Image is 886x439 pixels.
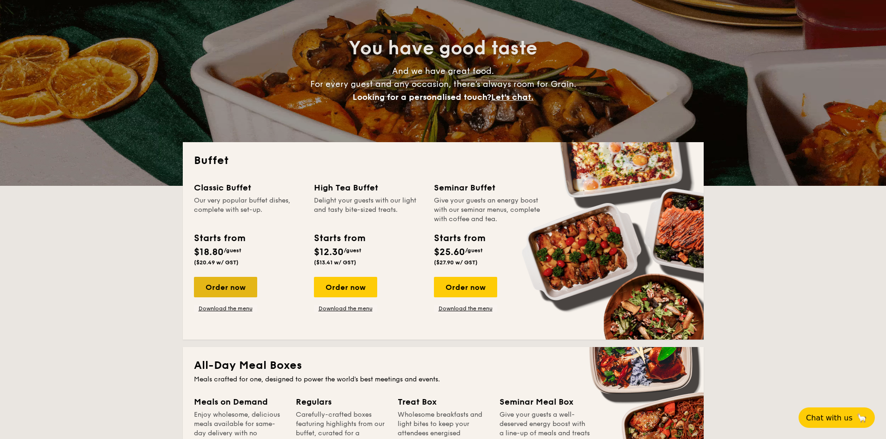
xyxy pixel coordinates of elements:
span: $18.80 [194,247,224,258]
div: High Tea Buffet [314,181,423,194]
div: Give your guests an energy boost with our seminar menus, complete with coffee and tea. [434,196,543,224]
span: /guest [465,247,483,254]
span: Chat with us [806,413,853,422]
div: Regulars [296,395,386,408]
span: You have good taste [349,37,537,59]
div: Order now [194,277,257,297]
span: ($20.49 w/ GST) [194,259,239,266]
div: Starts from [194,231,245,245]
span: ($27.90 w/ GST) [434,259,478,266]
div: Treat Box [398,395,488,408]
a: Download the menu [194,305,257,312]
div: Seminar Buffet [434,181,543,194]
h2: All-Day Meal Boxes [194,358,693,373]
a: Download the menu [434,305,497,312]
div: Delight your guests with our light and tasty bite-sized treats. [314,196,423,224]
span: /guest [224,247,241,254]
span: Let's chat. [491,92,533,102]
h2: Buffet [194,153,693,168]
div: Meals on Demand [194,395,285,408]
div: Order now [314,277,377,297]
button: Chat with us🦙 [799,407,875,428]
div: Starts from [314,231,365,245]
div: Classic Buffet [194,181,303,194]
span: $12.30 [314,247,344,258]
div: Starts from [434,231,485,245]
span: /guest [344,247,361,254]
div: Order now [434,277,497,297]
div: Meals crafted for one, designed to power the world's best meetings and events. [194,375,693,384]
div: Seminar Meal Box [500,395,590,408]
a: Download the menu [314,305,377,312]
span: And we have great food. For every guest and any occasion, there’s always room for Grain. [310,66,576,102]
span: Looking for a personalised touch? [353,92,491,102]
div: Our very popular buffet dishes, complete with set-up. [194,196,303,224]
span: 🦙 [856,413,867,423]
span: ($13.41 w/ GST) [314,259,356,266]
span: $25.60 [434,247,465,258]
